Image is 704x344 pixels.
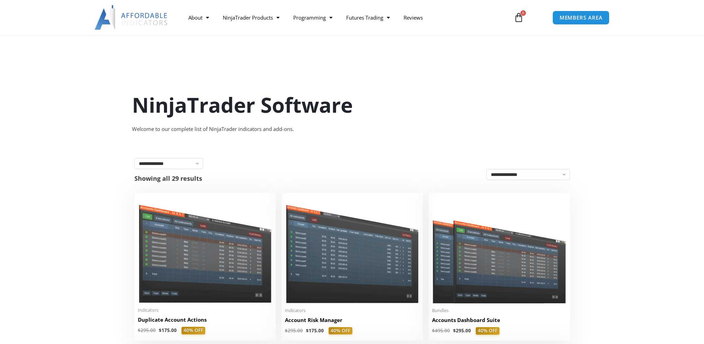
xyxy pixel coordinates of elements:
h1: NinjaTrader Software [132,90,572,119]
span: $ [159,327,162,333]
img: LogoAI | Affordable Indicators – NinjaTrader [95,5,168,30]
bdi: 295.00 [453,328,471,334]
h2: Duplicate Account Actions [138,316,272,323]
a: NinjaTrader Products [216,10,286,25]
span: MEMBERS AREA [560,15,603,20]
span: Bundles [432,308,566,313]
span: Indicators [285,308,419,313]
bdi: 175.00 [306,328,324,334]
img: Duplicate Account Actions [138,196,272,303]
a: Duplicate Account Actions [138,316,272,327]
span: 40% OFF [181,327,205,334]
a: Futures Trading [339,10,397,25]
bdi: 295.00 [285,328,303,334]
a: Programming [286,10,339,25]
a: Reviews [397,10,430,25]
a: MEMBERS AREA [552,11,610,25]
a: Accounts Dashboard Suite [432,317,566,327]
span: $ [432,328,435,334]
span: $ [306,328,309,334]
bdi: 495.00 [432,328,450,334]
nav: Menu [181,10,506,25]
p: Showing all 29 results [134,175,202,181]
a: 0 [504,8,534,27]
span: $ [453,328,456,334]
img: Account Risk Manager [285,196,419,303]
h2: Accounts Dashboard Suite [432,317,566,324]
img: Accounts Dashboard Suite [432,196,566,303]
span: $ [138,327,141,333]
bdi: 295.00 [138,327,156,333]
h2: Account Risk Manager [285,317,419,324]
span: 0 [520,10,526,16]
span: 40% OFF [476,327,499,335]
select: Shop order [486,169,570,180]
span: 40% OFF [329,327,352,335]
a: Account Risk Manager [285,317,419,327]
span: $ [285,328,288,334]
span: Indicators [138,307,272,313]
bdi: 175.00 [159,327,177,333]
div: Welcome to our complete list of NinjaTrader indicators and add-ons. [132,124,572,134]
a: About [181,10,216,25]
